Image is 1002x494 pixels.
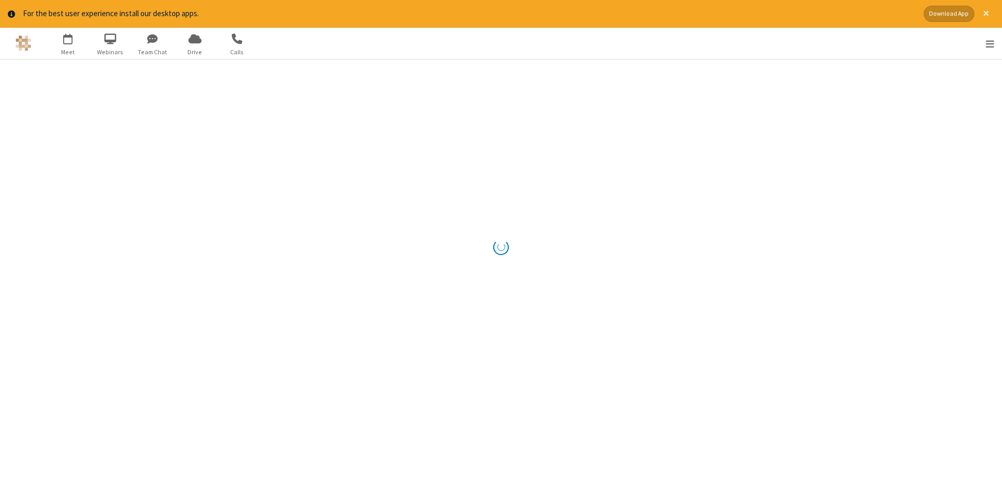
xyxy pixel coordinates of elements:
[49,47,88,57] span: Meet
[91,47,130,57] span: Webinars
[133,47,172,57] span: Team Chat
[218,47,257,57] span: Calls
[972,28,1002,59] div: Open menu
[175,47,214,57] span: Drive
[978,6,994,22] button: Close alert
[924,6,974,22] button: Download App
[23,8,916,20] div: For the best user experience install our desktop apps.
[16,35,31,51] img: QA Selenium DO NOT DELETE OR CHANGE
[4,28,43,59] button: Logo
